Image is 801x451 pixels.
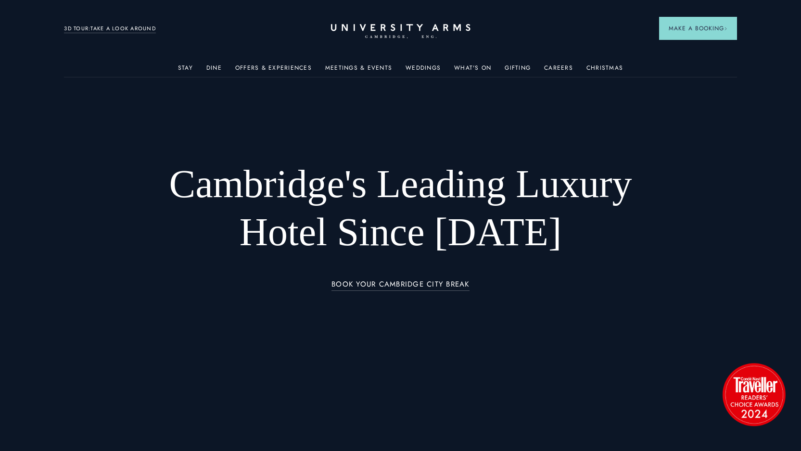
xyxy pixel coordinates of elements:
[206,64,222,77] a: Dine
[325,64,392,77] a: Meetings & Events
[669,24,727,33] span: Make a Booking
[544,64,573,77] a: Careers
[505,64,531,77] a: Gifting
[406,64,441,77] a: Weddings
[144,160,657,256] h1: Cambridge's Leading Luxury Hotel Since [DATE]
[586,64,623,77] a: Christmas
[331,280,470,291] a: BOOK YOUR CAMBRIDGE CITY BREAK
[659,17,737,40] button: Make a BookingArrow icon
[331,24,470,39] a: Home
[454,64,491,77] a: What's On
[178,64,193,77] a: Stay
[235,64,312,77] a: Offers & Experiences
[64,25,156,33] a: 3D TOUR:TAKE A LOOK AROUND
[718,358,790,430] img: image-2524eff8f0c5d55edbf694693304c4387916dea5-1501x1501-png
[724,27,727,30] img: Arrow icon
